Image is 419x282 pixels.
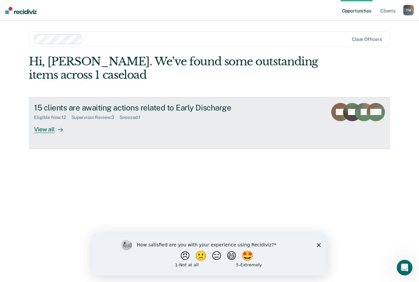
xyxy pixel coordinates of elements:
[34,120,71,133] div: View all
[352,37,382,42] div: Clear officers
[34,103,264,112] div: 15 clients are awaiting actions related to Early Discharge
[92,233,327,275] iframe: Survey by Kim from Recidiviz
[403,5,414,15] div: T M
[119,115,146,120] div: Snoozed : 1
[71,115,119,120] div: Supervisor Review : 3
[29,97,390,149] a: 15 clients are awaiting actions related to Early DischargeEligible Now:12Supervisor Review:3Snooz...
[34,115,71,120] div: Eligible Now : 12
[403,5,414,15] button: TM
[5,7,37,14] img: Recidiviz
[29,55,318,82] div: Hi, [PERSON_NAME]. We’ve found some outstanding items across 1 caseload
[397,260,412,275] iframe: Intercom live chat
